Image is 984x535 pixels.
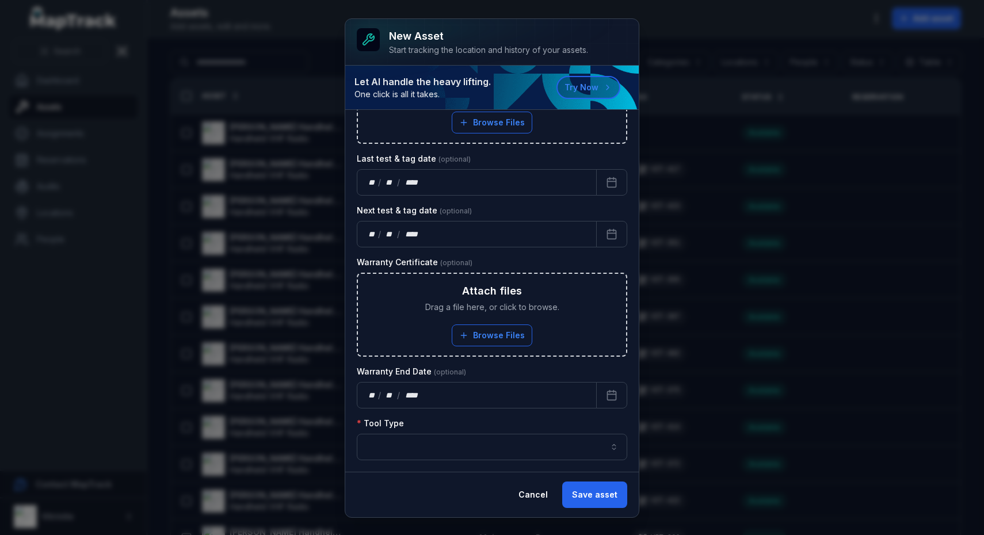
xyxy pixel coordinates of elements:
[357,205,472,216] label: Next test & tag date
[509,482,558,508] button: Cancel
[401,228,422,240] div: year,
[596,382,627,408] button: Calendar
[367,389,378,401] div: day,
[425,301,559,313] span: Drag a file here, or click to browse.
[357,434,627,460] input: asset-add:cf[f53fc1a0-1094-482c-b36b-34fb7d9f113f]-label
[378,389,382,401] div: /
[354,75,491,89] strong: Let AI handle the heavy lifting.
[389,44,588,56] div: Start tracking the location and history of your assets.
[452,324,532,346] button: Browse Files
[562,482,627,508] button: Save asset
[397,177,401,188] div: /
[382,389,398,401] div: month,
[397,389,401,401] div: /
[382,177,398,188] div: month,
[389,28,588,44] h3: New asset
[357,366,466,377] label: Warranty End Date
[382,228,398,240] div: month,
[367,228,378,240] div: day,
[378,228,382,240] div: /
[452,112,532,133] button: Browse Files
[596,221,627,247] button: Calendar
[462,283,522,299] h3: Attach files
[357,257,472,268] label: Warranty Certificate
[401,177,422,188] div: year,
[556,76,620,99] button: Try Now
[596,169,627,196] button: Calendar
[357,418,404,429] label: Tool Type
[401,389,422,401] div: year,
[397,228,401,240] div: /
[367,177,378,188] div: day,
[357,153,471,165] label: Last test & tag date
[354,89,491,100] span: One click is all it takes.
[378,177,382,188] div: /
